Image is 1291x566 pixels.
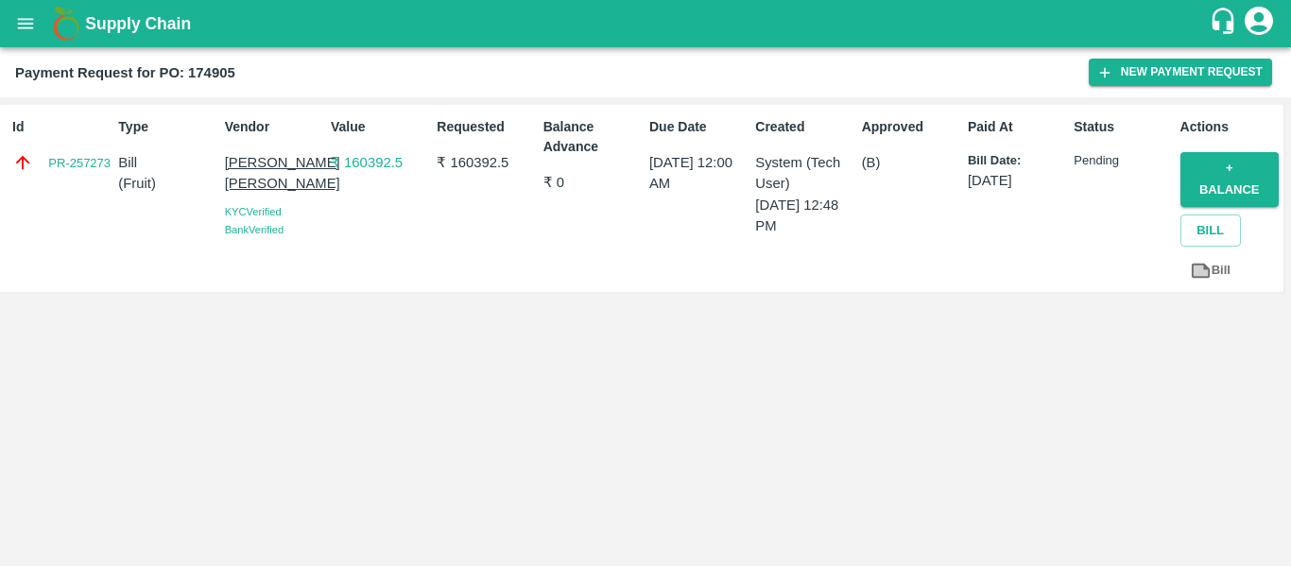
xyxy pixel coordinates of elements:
[862,152,960,173] p: (B)
[1242,4,1276,43] div: account of current user
[649,117,748,137] p: Due Date
[225,206,282,217] span: KYC Verified
[118,152,216,173] p: Bill
[968,170,1066,191] p: [DATE]
[649,152,748,195] p: [DATE] 12:00 AM
[1209,7,1242,41] div: customer-support
[225,117,323,137] p: Vendor
[1074,152,1172,170] p: Pending
[1180,117,1279,137] p: Actions
[755,117,853,137] p: Created
[118,173,216,194] p: ( Fruit )
[331,152,429,173] p: ₹ 160392.5
[85,10,1209,37] a: Supply Chain
[755,152,853,195] p: System (Tech User)
[1180,254,1241,287] a: Bill
[118,117,216,137] p: Type
[543,117,642,157] p: Balance Advance
[331,117,429,137] p: Value
[1180,214,1241,248] button: Bill
[968,152,1066,170] p: Bill Date:
[437,152,535,173] p: ₹ 160392.5
[968,117,1066,137] p: Paid At
[437,117,535,137] p: Requested
[47,5,85,43] img: logo
[4,2,47,45] button: open drawer
[225,224,284,235] span: Bank Verified
[225,152,323,195] p: [PERSON_NAME] [PERSON_NAME]
[1089,59,1272,86] button: New Payment Request
[543,172,642,193] p: ₹ 0
[12,117,111,137] p: Id
[862,117,960,137] p: Approved
[1074,117,1172,137] p: Status
[48,154,111,173] a: PR-257273
[85,14,191,33] b: Supply Chain
[1180,152,1279,207] button: + balance
[755,195,853,237] p: [DATE] 12:48 PM
[15,65,235,80] b: Payment Request for PO: 174905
